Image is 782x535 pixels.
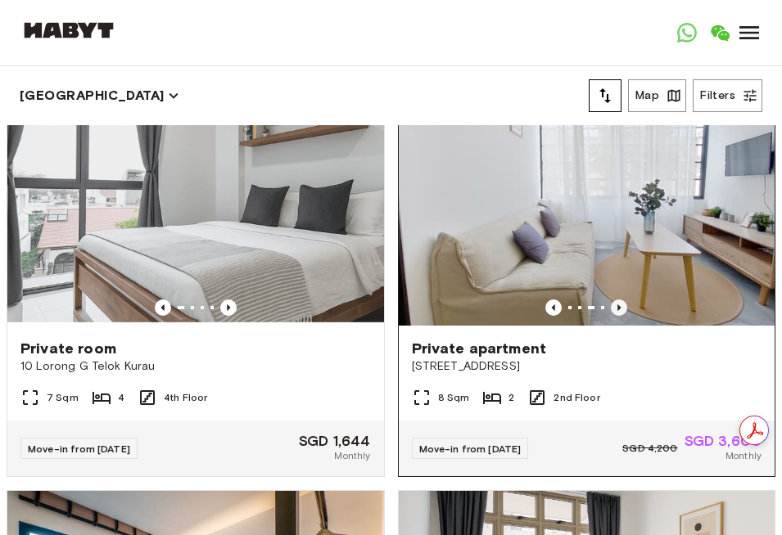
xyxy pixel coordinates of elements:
img: Habyt [20,22,118,38]
span: 8 Sqm [438,390,470,405]
button: Filters [693,79,762,112]
span: 4 [118,390,124,405]
span: Monthly [725,448,762,463]
span: Monthly [334,448,370,463]
span: 10 Lorong G Telok Kurau [20,358,371,375]
button: Previous image [545,299,562,316]
span: 7 Sqm [47,390,79,405]
span: Move-in from [DATE] [28,443,130,455]
span: SGD 4,200 [622,441,677,456]
span: SGD 1,644 [299,434,370,448]
button: Map [628,79,686,112]
span: Private apartment [412,339,547,358]
span: SGD 3,600 [685,434,762,448]
a: Previous imagePrevious imagePrivate apartment[STREET_ADDRESS]8 Sqm22nd FloorMove-in from [DATE]SG... [398,74,776,476]
span: Private room [20,339,116,358]
span: Move-in from [DATE] [419,443,522,455]
span: 2nd Floor [554,390,599,405]
span: 4th Floor [164,390,207,405]
button: Previous image [611,299,627,316]
img: Marketing picture of unit SG-01-054-007-01 [399,74,775,325]
span: 2 [509,390,514,405]
button: Previous image [155,299,171,316]
button: tune [589,79,622,112]
span: [STREET_ADDRESS] [412,358,762,375]
img: Marketing picture of unit SG-01-029-005-02 [7,74,384,325]
button: Previous image [220,299,237,316]
a: Marketing picture of unit SG-01-029-005-02Previous imagePrevious imagePrivate room10 Lorong G Tel... [7,74,385,476]
button: [GEOGRAPHIC_DATA] [20,84,179,107]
